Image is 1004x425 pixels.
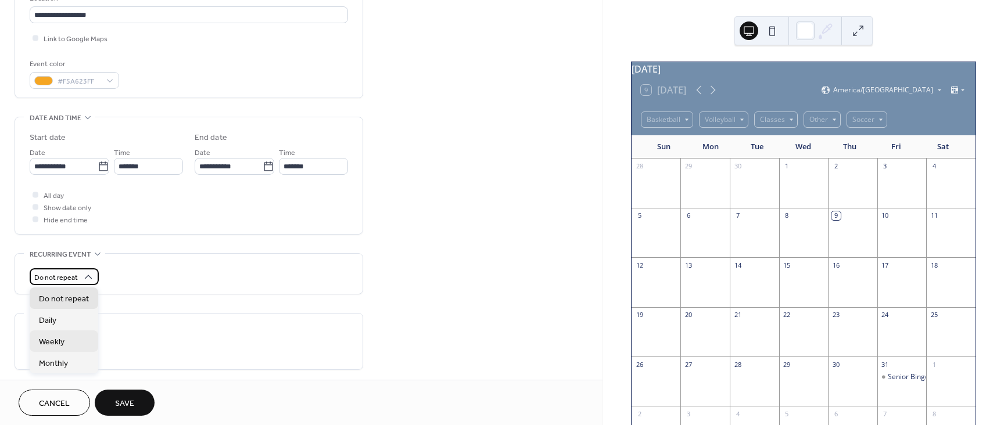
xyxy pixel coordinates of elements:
[684,409,693,418] div: 3
[881,409,890,418] div: 7
[733,211,742,220] div: 7
[783,409,791,418] div: 5
[888,372,929,382] div: Senior Bingo
[641,135,687,159] div: Sun
[930,211,938,220] div: 11
[39,358,68,370] span: Monthly
[687,135,734,159] div: Mon
[881,311,890,319] div: 24
[783,261,791,269] div: 15
[44,214,88,226] span: Hide end time
[873,135,920,159] div: Fri
[877,372,927,382] div: Senior Bingo
[19,390,90,416] button: Cancel
[881,261,890,269] div: 17
[30,132,66,144] div: Start date
[783,211,791,220] div: 8
[30,248,91,261] span: Recurring event
[39,315,56,327] span: Daily
[831,311,840,319] div: 23
[114,147,130,159] span: Time
[831,409,840,418] div: 6
[733,409,742,418] div: 4
[827,135,873,159] div: Thu
[684,261,693,269] div: 13
[833,87,933,93] span: America/[GEOGRAPHIC_DATA]
[783,162,791,171] div: 1
[684,311,693,319] div: 20
[30,58,117,70] div: Event color
[733,311,742,319] div: 21
[635,360,644,369] div: 26
[195,147,210,159] span: Date
[39,336,64,348] span: Weekly
[734,135,780,159] div: Tue
[632,62,976,76] div: [DATE]
[115,398,134,410] span: Save
[930,360,938,369] div: 1
[930,409,938,418] div: 8
[881,162,890,171] div: 3
[920,135,966,159] div: Sat
[684,211,693,220] div: 6
[930,162,938,171] div: 4
[783,311,791,319] div: 22
[635,409,644,418] div: 2
[34,271,78,284] span: Do not repeat
[831,162,840,171] div: 2
[30,147,45,159] span: Date
[635,211,644,220] div: 5
[881,211,890,220] div: 10
[279,147,295,159] span: Time
[684,162,693,171] div: 29
[684,360,693,369] div: 27
[635,261,644,269] div: 12
[44,202,91,214] span: Show date only
[930,261,938,269] div: 18
[195,132,227,144] div: End date
[831,360,840,369] div: 30
[881,360,890,369] div: 31
[930,311,938,319] div: 25
[733,261,742,269] div: 14
[44,33,107,45] span: Link to Google Maps
[733,162,742,171] div: 30
[30,112,81,124] span: Date and time
[39,398,70,410] span: Cancel
[39,293,89,305] span: Do not repeat
[831,211,840,220] div: 9
[780,135,827,159] div: Wed
[733,360,742,369] div: 28
[783,360,791,369] div: 29
[831,261,840,269] div: 16
[44,190,64,202] span: All day
[58,75,101,88] span: #F5A623FF
[635,311,644,319] div: 19
[95,390,155,416] button: Save
[635,162,644,171] div: 28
